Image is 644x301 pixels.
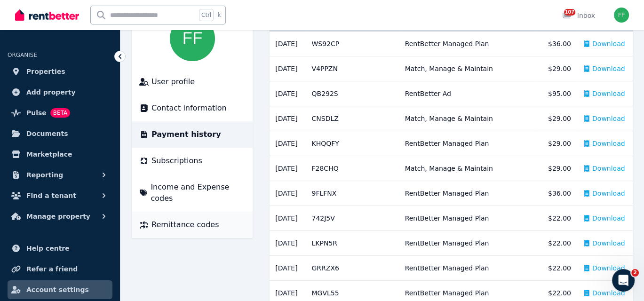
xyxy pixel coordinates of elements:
span: 107 [564,9,575,16]
span: Add property [26,87,76,98]
span: Marketplace [26,149,72,160]
td: $36.00 [535,181,577,206]
div: Match, Manage & Maintain [405,64,530,73]
span: Refer a friend [26,263,78,275]
a: Remittance codes [139,219,245,230]
span: BETA [50,108,70,118]
span: Reporting [26,169,63,181]
span: Account settings [26,284,89,295]
td: [DATE] [270,131,306,156]
span: Payment history [151,129,221,140]
div: Match, Manage & Maintain [405,114,530,123]
div: RentBetter Managed Plan [405,263,530,273]
span: Subscriptions [151,155,202,166]
a: PulseBETA [8,103,112,122]
a: Income and Expense codes [139,182,245,204]
td: CNSDLZ [306,106,399,131]
a: Contact information [139,103,245,114]
span: 2 [631,269,639,277]
a: Help centre [8,239,112,258]
td: $29.00 [535,156,577,181]
img: Frank frank@northwardrentals.com.au [170,16,215,61]
td: [DATE] [270,181,306,206]
span: Download [592,288,625,298]
td: [DATE] [270,32,306,56]
span: Properties [26,66,65,77]
a: Account settings [8,280,112,299]
span: Find a tenant [26,190,76,201]
span: Contact information [151,103,227,114]
td: LKPN5R [306,231,399,256]
td: 9FLFNX [306,181,399,206]
td: KHQQFY [306,131,399,156]
span: Remittance codes [151,219,219,230]
td: [DATE] [270,231,306,256]
span: Download [592,263,625,273]
td: $29.00 [535,106,577,131]
td: V4PPZN [306,56,399,81]
div: RentBetter Ad [405,89,530,98]
td: [DATE] [270,81,306,106]
div: Match, Manage & Maintain [405,164,530,173]
button: Reporting [8,166,112,184]
span: Ctrl [199,9,214,21]
span: Download [592,114,625,123]
td: $22.00 [535,256,577,281]
td: 742J5V [306,206,399,231]
a: Subscriptions [139,155,245,166]
span: Income and Expense codes [151,182,245,204]
td: $29.00 [535,131,577,156]
div: RentBetter Managed Plan [405,189,530,198]
span: k [217,11,221,19]
span: Pulse [26,107,47,119]
a: Properties [8,62,112,81]
a: Documents [8,124,112,143]
a: Add property [8,83,112,102]
span: Download [592,139,625,148]
div: RentBetter Managed Plan [405,214,530,223]
a: Payment history [139,129,245,140]
td: QB292S [306,81,399,106]
a: User profile [139,76,245,87]
span: Download [592,64,625,73]
img: Frank frank@northwardrentals.com.au [614,8,629,23]
td: $22.00 [535,231,577,256]
span: Download [592,238,625,248]
span: Download [592,214,625,223]
img: RentBetter [15,8,79,22]
span: Download [592,189,625,198]
td: [DATE] [270,206,306,231]
td: $29.00 [535,56,577,81]
div: RentBetter Managed Plan [405,238,530,248]
td: $95.00 [535,81,577,106]
span: Documents [26,128,68,139]
a: Refer a friend [8,260,112,278]
td: $36.00 [535,32,577,56]
td: [DATE] [270,106,306,131]
span: Download [592,164,625,173]
div: Inbox [562,11,595,20]
td: [DATE] [270,156,306,181]
span: ORGANISE [8,52,37,58]
td: $22.00 [535,206,577,231]
div: RentBetter Managed Plan [405,139,530,148]
button: Find a tenant [8,186,112,205]
span: User profile [151,76,195,87]
a: Marketplace [8,145,112,164]
span: Download [592,89,625,98]
td: [DATE] [270,56,306,81]
span: Manage property [26,211,90,222]
button: Manage property [8,207,112,226]
td: WS92CP [306,32,399,56]
div: RentBetter Managed Plan [405,288,530,298]
td: GRRZX6 [306,256,399,281]
td: [DATE] [270,256,306,281]
span: Help centre [26,243,70,254]
td: F28CHQ [306,156,399,181]
div: RentBetter Managed Plan [405,39,530,48]
iframe: Intercom live chat [612,269,635,292]
span: Download [592,39,625,48]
